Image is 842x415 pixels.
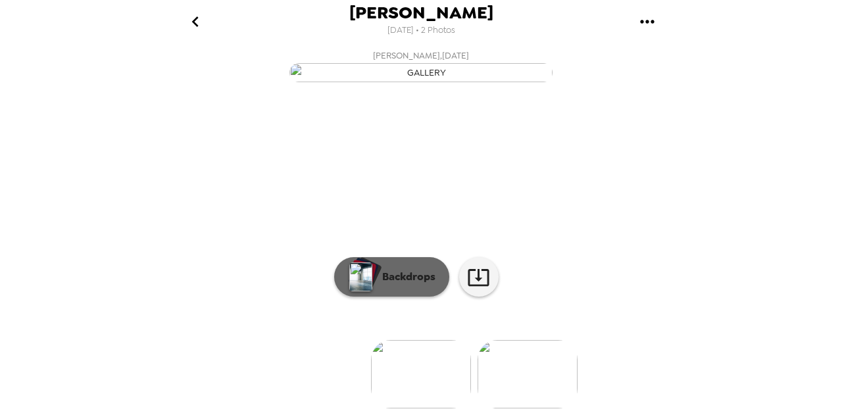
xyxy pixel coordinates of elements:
span: [PERSON_NAME] , [DATE] [373,48,469,63]
span: [DATE] • 2 Photos [387,22,455,39]
img: gallery [371,340,471,408]
span: [PERSON_NAME] [349,4,493,22]
p: Backdrops [376,269,435,285]
img: gallery [289,63,553,82]
button: [PERSON_NAME],[DATE] [158,44,684,86]
button: Backdrops [334,257,449,297]
img: gallery [478,340,578,408]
